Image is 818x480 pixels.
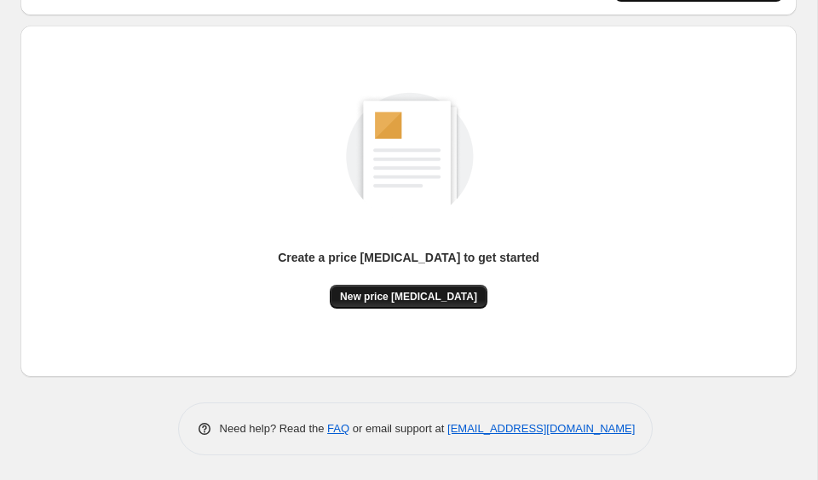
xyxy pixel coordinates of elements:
[447,422,635,435] a: [EMAIL_ADDRESS][DOMAIN_NAME]
[220,422,328,435] span: Need help? Read the
[278,249,539,266] p: Create a price [MEDICAL_DATA] to get started
[349,422,447,435] span: or email support at
[330,285,487,309] button: New price [MEDICAL_DATA]
[327,422,349,435] a: FAQ
[340,290,477,304] span: New price [MEDICAL_DATA]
